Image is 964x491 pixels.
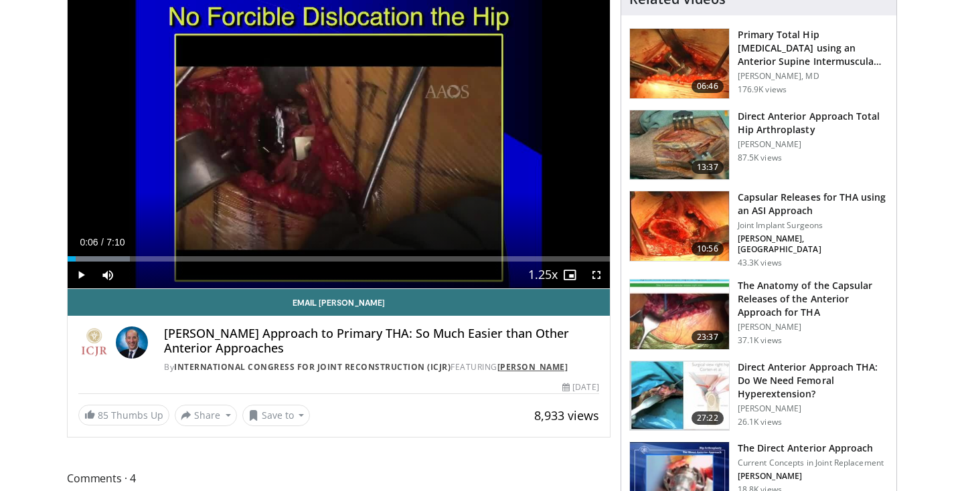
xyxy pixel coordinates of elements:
span: 27:22 [692,411,724,425]
a: 27:22 Direct Anterior Approach THA: Do We Need Femoral Hyperextension? [PERSON_NAME] 26.1K views [629,361,888,431]
span: 13:37 [692,161,724,174]
span: 85 [98,409,108,421]
a: 06:46 Primary Total Hip [MEDICAL_DATA] using an Anterior Supine Intermuscula… [PERSON_NAME], MD 1... [629,28,888,99]
img: Avatar [116,326,148,359]
p: [PERSON_NAME] [738,139,888,150]
h3: Direct Anterior Approach Total Hip Arthroplasty [738,110,888,136]
button: Play [68,262,94,288]
img: International Congress for Joint Reconstruction (ICJR) [78,326,110,359]
button: Fullscreen [583,262,610,288]
p: 87.5K views [738,153,782,163]
a: [PERSON_NAME] [497,361,568,373]
a: 85 Thumbs Up [78,405,169,425]
h3: The Direct Anterior Approach [738,441,884,455]
p: Joint Implant Surgeons [738,220,888,231]
button: Save to [242,405,311,426]
span: / [101,237,104,248]
button: Share [175,405,237,426]
a: Email [PERSON_NAME] [68,289,610,316]
p: [PERSON_NAME], MD [738,71,888,82]
img: 314571_3.png.150x105_q85_crop-smart_upscale.jpg [630,191,729,261]
button: Enable picture-in-picture mode [556,262,583,288]
h3: Direct Anterior Approach THA: Do We Need Femoral Hyperextension? [738,361,888,401]
span: 06:46 [692,80,724,93]
h3: Capsular Releases for THA using an ASI Approach [738,191,888,217]
p: 43.3K views [738,258,782,268]
h4: [PERSON_NAME] Approach to Primary THA: So Much Easier than Other Anterior Approaches [164,326,599,355]
span: 0:06 [80,237,98,248]
img: 9VMYaPmPCVvj9dCH4xMDoxOjB1O8AjAz_1.150x105_q85_crop-smart_upscale.jpg [630,361,729,431]
a: 10:56 Capsular Releases for THA using an ASI Approach Joint Implant Surgeons [PERSON_NAME], [GEOG... [629,191,888,268]
button: Playback Rate [530,262,556,288]
span: 23:37 [692,330,724,344]
a: International Congress for Joint Reconstruction (ICJR) [174,361,451,373]
h3: The Anatomy of the Capsular Releases of the Anterior Approach for THA [738,279,888,319]
img: 294118_0000_1.png.150x105_q85_crop-smart_upscale.jpg [630,110,729,180]
p: 26.1K views [738,417,782,427]
p: [PERSON_NAME] [738,322,888,332]
div: [DATE] [562,381,598,393]
span: 10:56 [692,242,724,256]
span: 8,933 views [534,407,599,423]
p: 37.1K views [738,335,782,346]
span: Comments 4 [67,470,611,487]
p: [PERSON_NAME] [738,471,884,482]
img: c4ab79f4-af1a-4690-87a6-21f275021fd0.150x105_q85_crop-smart_upscale.jpg [630,280,729,349]
h3: Primary Total Hip [MEDICAL_DATA] using an Anterior Supine Intermuscula… [738,28,888,68]
button: Mute [94,262,121,288]
p: [PERSON_NAME], [GEOGRAPHIC_DATA] [738,233,888,255]
p: Current Concepts in Joint Replacement [738,458,884,468]
span: 7:10 [106,237,125,248]
div: Progress Bar [68,256,610,262]
a: 23:37 The Anatomy of the Capsular Releases of the Anterior Approach for THA [PERSON_NAME] 37.1K v... [629,279,888,350]
a: 13:37 Direct Anterior Approach Total Hip Arthroplasty [PERSON_NAME] 87.5K views [629,110,888,181]
img: 263423_3.png.150x105_q85_crop-smart_upscale.jpg [630,29,729,98]
div: By FEATURING [164,361,599,373]
p: 176.9K views [738,84,787,95]
p: [PERSON_NAME] [738,403,888,414]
